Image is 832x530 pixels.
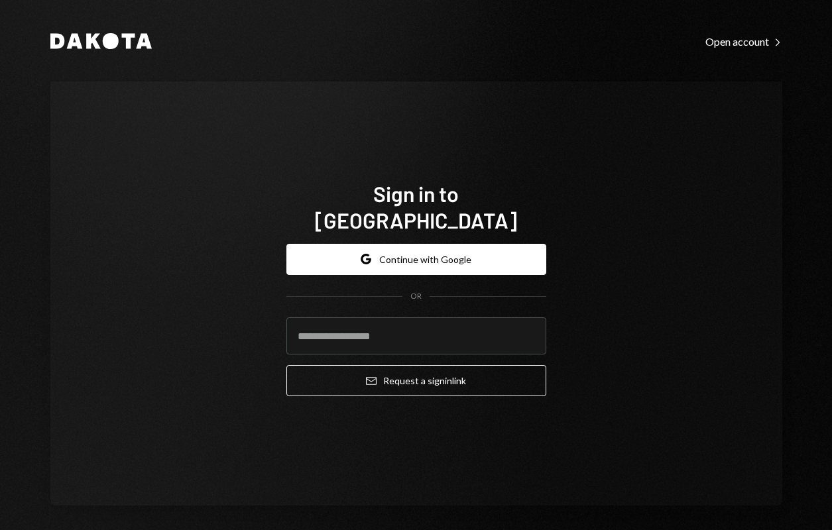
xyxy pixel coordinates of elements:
[286,180,546,233] h1: Sign in to [GEOGRAPHIC_DATA]
[286,244,546,275] button: Continue with Google
[286,365,546,396] button: Request a signinlink
[705,35,782,48] div: Open account
[410,291,422,302] div: OR
[705,34,782,48] a: Open account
